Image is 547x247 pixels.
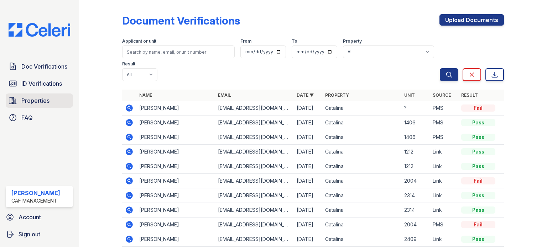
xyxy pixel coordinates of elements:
td: [EMAIL_ADDRESS][DOMAIN_NAME] [215,145,294,159]
td: [DATE] [294,174,322,188]
a: Date ▼ [297,92,314,98]
div: Pass [461,148,495,155]
a: Upload Documents [439,14,504,26]
td: [PERSON_NAME] [136,130,215,145]
td: Link [430,232,458,247]
label: Property [343,38,362,44]
div: Fail [461,177,495,184]
td: [DATE] [294,159,322,174]
td: [DATE] [294,130,322,145]
td: 1406 [401,130,430,145]
a: Doc Verifications [6,59,73,74]
td: Link [430,174,458,188]
div: Document Verifications [122,14,240,27]
td: PMS [430,218,458,232]
input: Search by name, email, or unit number [122,45,235,58]
td: Catalina [322,174,401,188]
td: Catalina [322,232,401,247]
div: Pass [461,236,495,243]
td: PMS [430,101,458,116]
span: Sign out [19,230,40,238]
td: [PERSON_NAME] [136,218,215,232]
a: FAQ [6,111,73,125]
td: 2314 [401,203,430,218]
a: Source [433,92,451,98]
td: [DATE] [294,145,322,159]
td: Catalina [322,130,401,145]
label: From [240,38,251,44]
span: FAQ [21,113,33,122]
td: [EMAIL_ADDRESS][DOMAIN_NAME] [215,130,294,145]
td: Catalina [322,101,401,116]
td: Link [430,203,458,218]
td: [EMAIL_ADDRESS][DOMAIN_NAME] [215,232,294,247]
td: [EMAIL_ADDRESS][DOMAIN_NAME] [215,159,294,174]
a: ID Verifications [6,76,73,91]
td: Catalina [322,159,401,174]
td: [DATE] [294,218,322,232]
td: [EMAIL_ADDRESS][DOMAIN_NAME] [215,174,294,188]
td: 1212 [401,145,430,159]
label: To [292,38,297,44]
td: 2004 [401,218,430,232]
span: Properties [21,96,50,105]
td: 1212 [401,159,430,174]
span: ID Verifications [21,79,62,88]
a: Unit [404,92,415,98]
td: [EMAIL_ADDRESS][DOMAIN_NAME] [215,203,294,218]
td: [EMAIL_ADDRESS][DOMAIN_NAME] [215,188,294,203]
td: [DATE] [294,188,322,203]
a: Sign out [3,227,76,241]
td: Link [430,159,458,174]
td: Link [430,188,458,203]
td: [EMAIL_ADDRESS][DOMAIN_NAME] [215,116,294,130]
td: [PERSON_NAME] [136,101,215,116]
div: [PERSON_NAME] [11,189,60,197]
span: Account [19,213,41,221]
td: [PERSON_NAME] [136,116,215,130]
td: [PERSON_NAME] [136,145,215,159]
td: Catalina [322,145,401,159]
td: Catalina [322,203,401,218]
td: [PERSON_NAME] [136,203,215,218]
div: Fail [461,221,495,228]
a: Email [218,92,231,98]
div: Pass [461,134,495,141]
td: [PERSON_NAME] [136,159,215,174]
td: Catalina [322,218,401,232]
div: Pass [461,119,495,126]
td: [PERSON_NAME] [136,232,215,247]
td: [PERSON_NAME] [136,174,215,188]
div: Pass [461,206,495,214]
td: 2314 [401,188,430,203]
a: Name [139,92,152,98]
td: Link [430,145,458,159]
td: [DATE] [294,203,322,218]
a: Account [3,210,76,224]
div: Pass [461,163,495,170]
td: PMS [430,130,458,145]
td: [EMAIL_ADDRESS][DOMAIN_NAME] [215,218,294,232]
a: Result [461,92,478,98]
td: [DATE] [294,116,322,130]
td: Catalina [322,188,401,203]
label: Applicant or unit [122,38,156,44]
td: 2409 [401,232,430,247]
td: [DATE] [294,232,322,247]
label: Result [122,61,135,67]
div: CAF Management [11,197,60,204]
td: PMS [430,116,458,130]
img: CE_Logo_Blue-a8612792a0a2168367f1c8372b55b34899dd931a85d93a1a3d3e32e68fde9ad4.png [3,23,76,37]
td: [PERSON_NAME] [136,188,215,203]
div: Fail [461,104,495,112]
div: Pass [461,192,495,199]
td: 1406 [401,116,430,130]
a: Property [325,92,349,98]
td: 2004 [401,174,430,188]
td: Catalina [322,116,401,130]
span: Doc Verifications [21,62,67,71]
td: [EMAIL_ADDRESS][DOMAIN_NAME] [215,101,294,116]
td: [DATE] [294,101,322,116]
td: ? [401,101,430,116]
